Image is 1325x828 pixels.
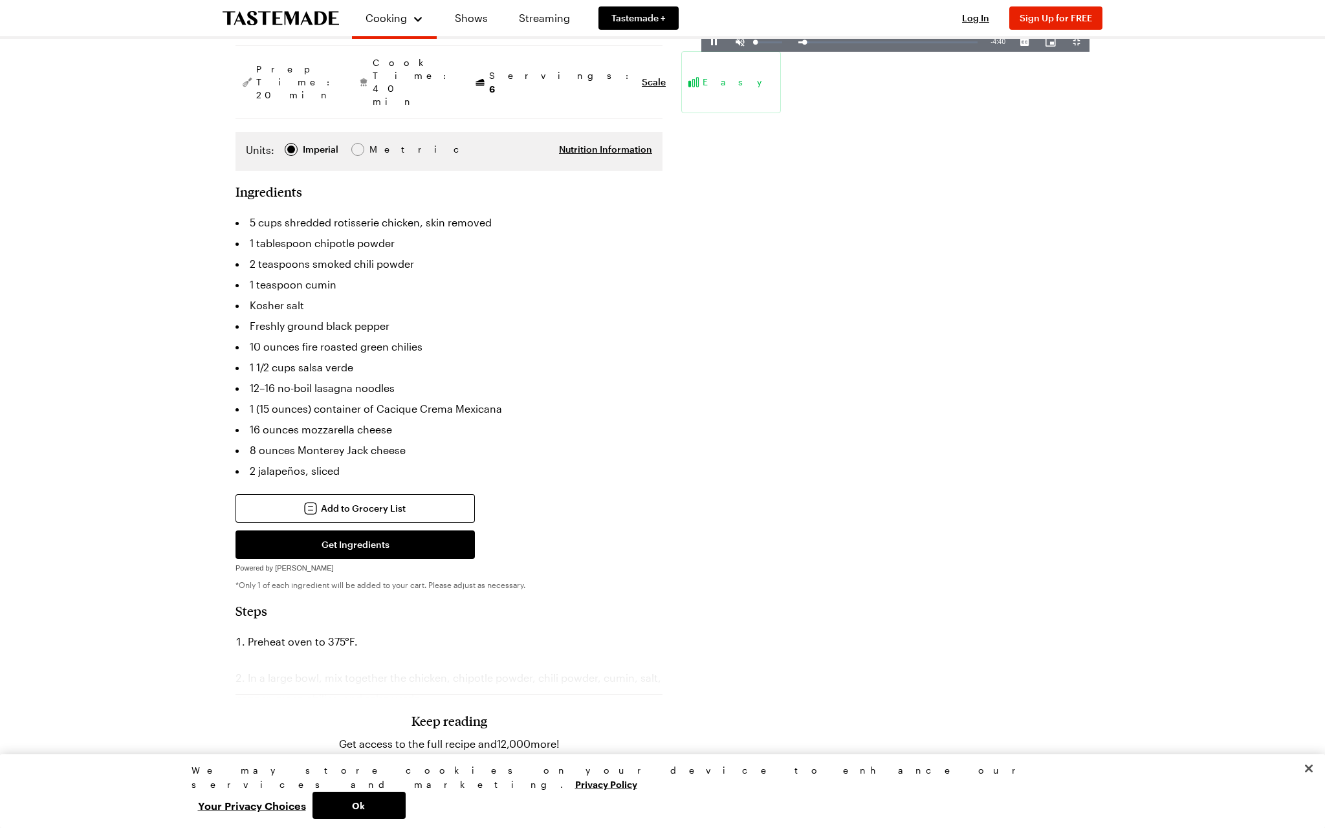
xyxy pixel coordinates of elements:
[235,494,475,523] button: Add to Grocery List
[303,142,338,157] div: Imperial
[1020,12,1092,23] span: Sign Up for FREE
[727,32,753,52] button: Unmute
[611,12,666,25] span: Tastemade +
[1038,32,1064,52] button: Picture-in-Picture
[1012,32,1038,52] button: Captions
[950,12,1002,25] button: Log In
[235,212,662,233] li: 5 cups shredded rotisserie chicken, skin removed
[235,336,662,357] li: 10 ounces fire roasted green chilies
[703,76,775,89] span: Easy
[993,38,1005,45] span: 4:40
[369,142,398,157] span: Metric
[373,56,453,108] span: Cook Time: 40 min
[798,41,978,43] div: Progress Bar
[489,82,495,94] span: 6
[598,6,679,30] a: Tastemade +
[235,560,334,572] a: Powered by [PERSON_NAME]
[235,530,475,559] button: Get Ingredients
[365,5,424,31] button: Cooking
[366,12,407,24] span: Cooking
[235,440,662,461] li: 8 ounces Monterey Jack cheese
[321,502,406,515] span: Add to Grocery List
[339,736,560,752] p: Get access to the full recipe and 12,000 more!
[1064,32,1090,52] button: Exit Fullscreen
[235,631,662,652] li: Preheat oven to 375°F.
[1009,6,1102,30] button: Sign Up for FREE
[235,254,662,274] li: 2 teaspoons smoked chili powder
[192,763,1123,792] div: We may store cookies on your device to enhance our services and marketing.
[312,792,406,819] button: Ok
[303,142,340,157] span: Imperial
[1295,754,1323,783] button: Close
[192,792,312,819] button: Your Privacy Choices
[962,12,989,23] span: Log In
[235,398,662,419] li: 1 (15 ounces) container of Cacique Crema Mexicana
[575,778,637,790] a: More information about your privacy, opens in a new tab
[756,41,782,43] div: Volume Level
[223,11,339,26] a: To Tastemade Home Page
[489,69,635,96] span: Servings:
[235,295,662,316] li: Kosher salt
[192,763,1123,819] div: Privacy
[235,184,302,199] h2: Ingredients
[642,76,666,89] button: Scale
[235,274,662,295] li: 1 teaspoon cumin
[991,38,992,45] span: -
[235,564,334,572] span: Powered by [PERSON_NAME]
[256,63,336,102] span: Prep Time: 20 min
[235,461,662,481] li: 2 jalapeños, sliced
[369,142,397,157] div: Metric
[235,603,662,618] h2: Steps
[559,143,652,156] button: Nutrition Information
[701,32,727,52] button: Pause
[411,713,487,728] h3: Keep reading
[235,316,662,336] li: Freshly ground black pepper
[235,378,662,398] li: 12–16 no-boil lasagna noodles
[246,142,397,160] div: Imperial Metric
[235,357,662,378] li: 1 1/2 cups salsa verde
[246,142,274,158] label: Units:
[235,419,662,440] li: 16 ounces mozzarella cheese
[235,580,662,590] p: *Only 1 of each ingredient will be added to your cart. Please adjust as necessary.
[235,233,662,254] li: 1 tablespoon chipotle powder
